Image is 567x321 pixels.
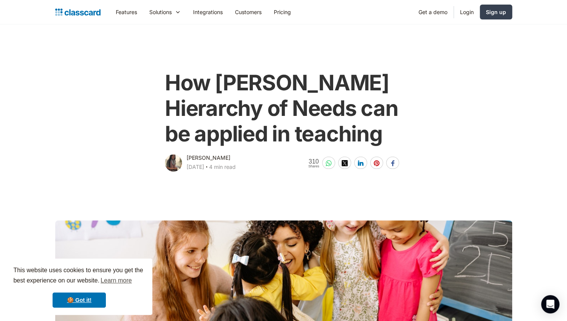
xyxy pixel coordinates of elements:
div: Sign up [486,8,506,16]
img: linkedin-white sharing button [358,160,364,166]
a: Get a demo [412,3,454,21]
a: Login [454,3,480,21]
a: Pricing [268,3,297,21]
img: pinterest-white sharing button [374,160,380,166]
a: learn more about cookies [99,275,133,286]
a: Sign up [480,5,512,19]
a: Features [110,3,143,21]
span: This website uses cookies to ensure you get the best experience on our website. [13,266,145,286]
div: [PERSON_NAME] [187,153,230,162]
div: Solutions [149,8,172,16]
div: 4 min read [209,162,236,172]
img: facebook-white sharing button [390,160,396,166]
div: Solutions [143,3,187,21]
div: cookieconsent [6,258,152,315]
a: Integrations [187,3,229,21]
a: Customers [229,3,268,21]
a: home [55,7,101,18]
span: Shares [308,165,319,168]
div: [DATE] [187,162,204,172]
img: twitter-white sharing button [342,160,348,166]
h1: How [PERSON_NAME] Hierarchy of Needs can be applied in teaching [165,70,402,147]
img: whatsapp-white sharing button [326,160,332,166]
a: dismiss cookie message [53,292,106,308]
div: ‧ [204,162,209,173]
div: Open Intercom Messenger [541,295,559,313]
span: 310 [308,158,319,165]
